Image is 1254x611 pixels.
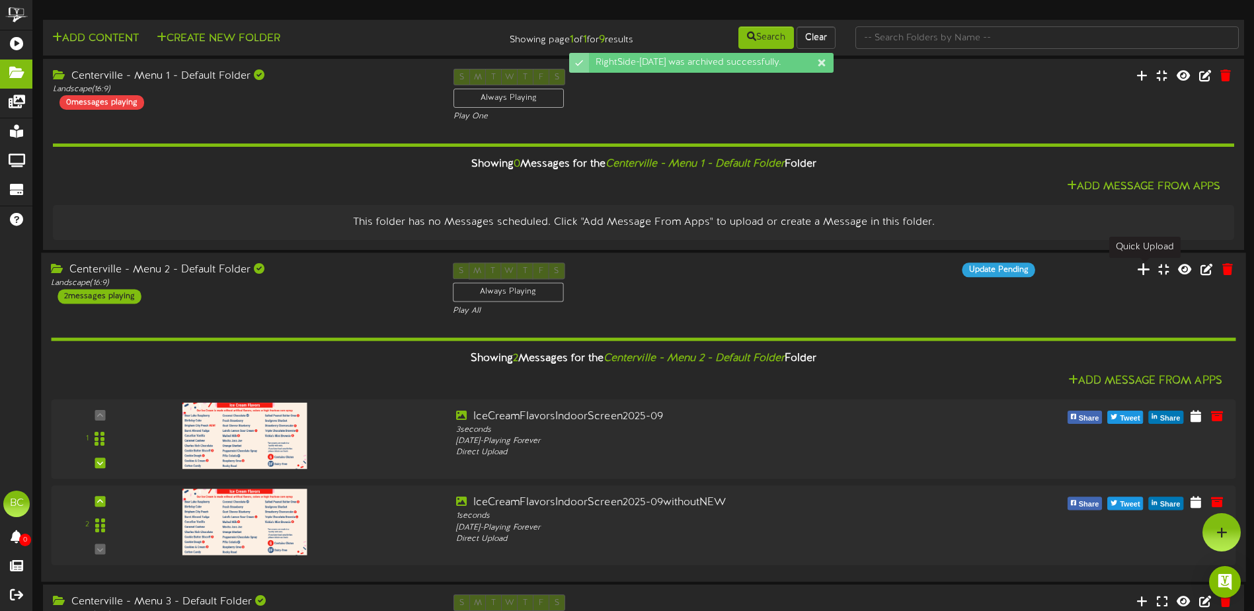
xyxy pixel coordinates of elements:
[962,263,1035,277] div: Update Pending
[53,84,434,95] div: Landscape ( 16:9 )
[51,278,432,289] div: Landscape ( 16:9 )
[816,56,827,69] div: Dismiss this notification
[1107,497,1143,510] button: Tweet
[43,150,1244,179] div: Showing Messages for the Folder
[1107,411,1143,424] button: Tweet
[456,495,930,510] div: IceCreamFlavorsIndoorScreen2025-09withoutNEW
[1068,497,1103,510] button: Share
[51,263,432,278] div: Centerville - Menu 2 - Default Folder
[1157,411,1183,426] span: Share
[513,352,518,364] span: 2
[583,34,587,46] strong: 1
[1117,411,1142,426] span: Tweet
[606,158,785,170] i: Centerville - Menu 1 - Default Folder
[1063,179,1224,195] button: Add Message From Apps
[1076,411,1102,426] span: Share
[797,26,836,49] button: Clear
[855,26,1239,49] input: -- Search Folders by Name --
[1076,497,1102,512] span: Share
[63,215,1224,230] div: This folder has no Messages scheduled. Click "Add Message From Apps" to upload or create a Messag...
[589,53,834,73] div: RightSide-[DATE] was archived successfully.
[738,26,794,49] button: Search
[182,489,307,555] img: 497b8c33-7dd2-49d8-9204-0c97615ef627.png
[514,158,520,170] span: 0
[1149,497,1184,510] button: Share
[53,594,434,610] div: Centerville - Menu 3 - Default Folder
[453,111,834,122] div: Play One
[456,533,930,544] div: Direct Upload
[1209,566,1241,598] div: Open Intercom Messenger
[41,345,1245,373] div: Showing Messages for the Folder
[456,510,930,522] div: 1 seconds
[182,403,307,469] img: 9633de33-3f15-4bc5-bcf8-e2d5879821ff.png
[48,30,143,47] button: Add Content
[19,534,31,546] span: 0
[456,436,930,447] div: [DATE] - Playing Forever
[456,409,930,425] div: IceCreamFlavorsIndoorScreen2025-09
[456,447,930,458] div: Direct Upload
[153,30,284,47] button: Create New Folder
[1068,411,1103,424] button: Share
[599,34,605,46] strong: 9
[53,69,434,84] div: Centerville - Menu 1 - Default Folder
[1117,497,1142,512] span: Tweet
[1064,373,1226,389] button: Add Message From Apps
[1157,497,1183,512] span: Share
[58,289,141,304] div: 2 messages playing
[570,34,574,46] strong: 1
[442,25,643,48] div: Showing page of for results
[3,491,30,517] div: BC
[604,352,785,364] i: Centerville - Menu 2 - Default Folder
[453,89,564,108] div: Always Playing
[456,522,930,533] div: [DATE] - Playing Forever
[59,95,144,110] div: 0 messages playing
[456,425,930,436] div: 3 seconds
[1149,411,1184,424] button: Share
[453,305,834,316] div: Play All
[453,282,564,302] div: Always Playing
